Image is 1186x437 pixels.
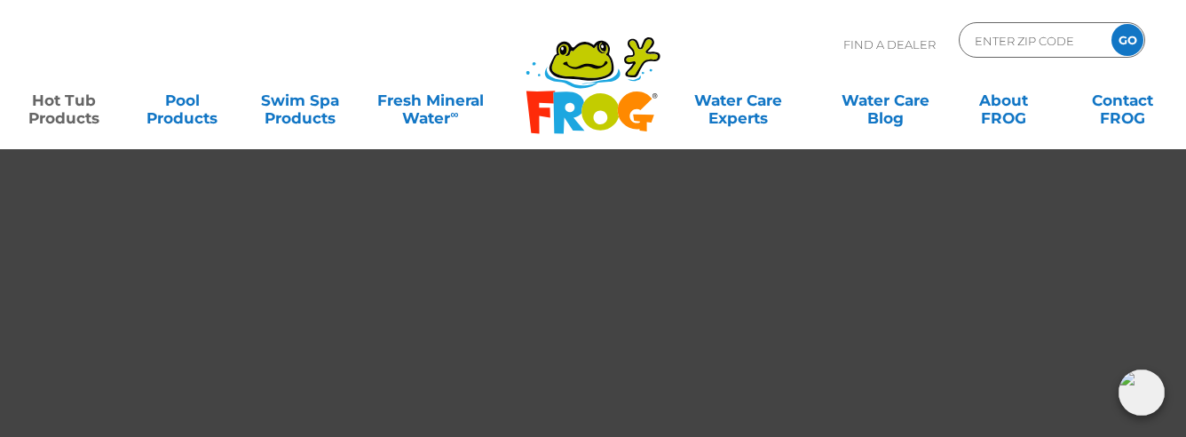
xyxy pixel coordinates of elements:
input: Zip Code Form [973,28,1093,53]
a: ContactFROG [1076,83,1168,118]
input: GO [1111,24,1143,56]
a: PoolProducts [136,83,228,118]
a: Water CareExperts [664,83,813,118]
sup: ∞ [450,107,458,121]
a: Hot TubProducts [18,83,110,118]
a: Water CareBlog [840,83,932,118]
p: Find A Dealer [843,22,936,67]
a: Fresh MineralWater∞ [373,83,488,118]
a: Swim SpaProducts [255,83,347,118]
a: AboutFROG [958,83,1050,118]
img: openIcon [1119,369,1165,416]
